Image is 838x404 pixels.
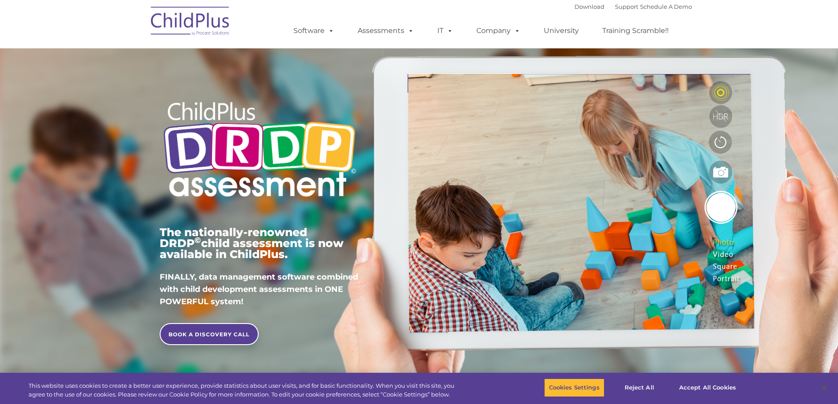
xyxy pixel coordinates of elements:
button: Close [814,378,834,397]
a: BOOK A DISCOVERY CALL [160,323,259,345]
a: Support [615,3,638,10]
button: Accept All Cookies [674,379,741,397]
span: The nationally-renowned DRDP child assessment is now available in ChildPlus. [160,226,344,261]
button: Cookies Settings [544,379,604,397]
a: Download [575,3,604,10]
img: ChildPlus by Procare Solutions [146,0,234,44]
img: Copyright - DRDP Logo Light [160,90,359,211]
a: Training Scramble!! [593,22,677,40]
font: | [575,3,692,10]
a: University [535,22,588,40]
a: Company [468,22,529,40]
sup: © [194,235,201,245]
a: IT [428,22,462,40]
a: Software [285,22,343,40]
a: Schedule A Demo [640,3,692,10]
span: FINALLY, data management software combined with child development assessments in ONE POWERFUL sys... [160,272,358,306]
div: This website uses cookies to create a better user experience, provide statistics about user visit... [29,382,461,399]
button: Reject All [612,379,667,397]
a: Assessments [349,22,423,40]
